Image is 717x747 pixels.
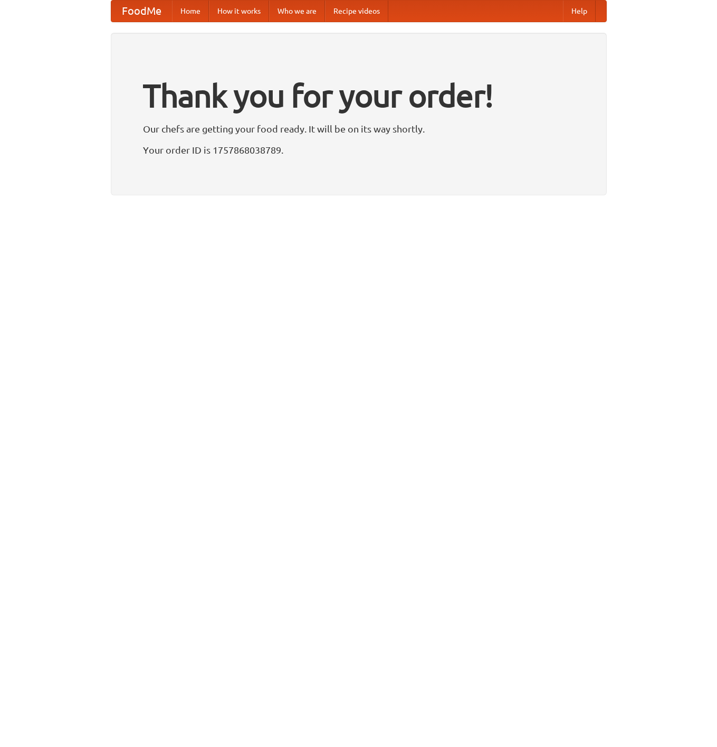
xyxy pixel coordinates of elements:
a: Home [172,1,209,22]
a: FoodMe [111,1,172,22]
a: Help [563,1,596,22]
a: Who we are [269,1,325,22]
h1: Thank you for your order! [143,70,575,121]
p: Our chefs are getting your food ready. It will be on its way shortly. [143,121,575,137]
a: How it works [209,1,269,22]
p: Your order ID is 1757868038789. [143,142,575,158]
a: Recipe videos [325,1,388,22]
